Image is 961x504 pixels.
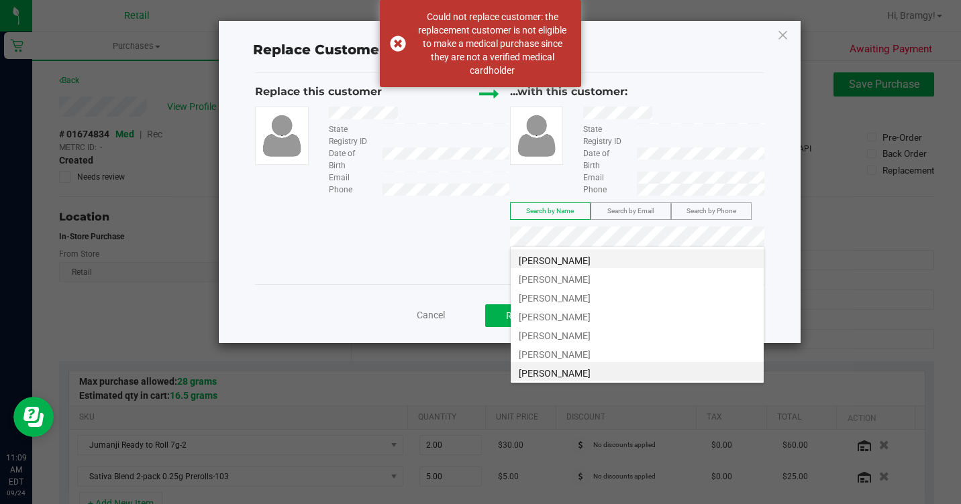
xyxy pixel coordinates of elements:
div: Email [319,172,383,184]
div: State Registry ID [573,123,637,147]
div: Could not replace customer: the replacement customer is not eligible to make a medical purchase s... [413,10,571,77]
div: Date of Birth [319,147,383,172]
span: Cancel [417,310,445,320]
div: Email [573,172,637,184]
button: Replace Customer [485,304,603,327]
iframe: Resource center [13,397,54,437]
img: user-icon.png [258,113,305,159]
img: user-icon.png [513,113,560,159]
span: Replace Customer for Order #01674834 [245,39,544,62]
span: Search by Email [607,207,654,214]
span: Search by Phone [687,207,736,214]
span: Replace this customer [255,85,382,98]
div: Phone [319,184,383,196]
span: ...with this customer: [510,85,627,98]
div: State Registry ID [319,123,383,147]
div: Date of Birth [573,147,637,172]
div: Phone [573,184,637,196]
span: Search by Name [526,207,574,214]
